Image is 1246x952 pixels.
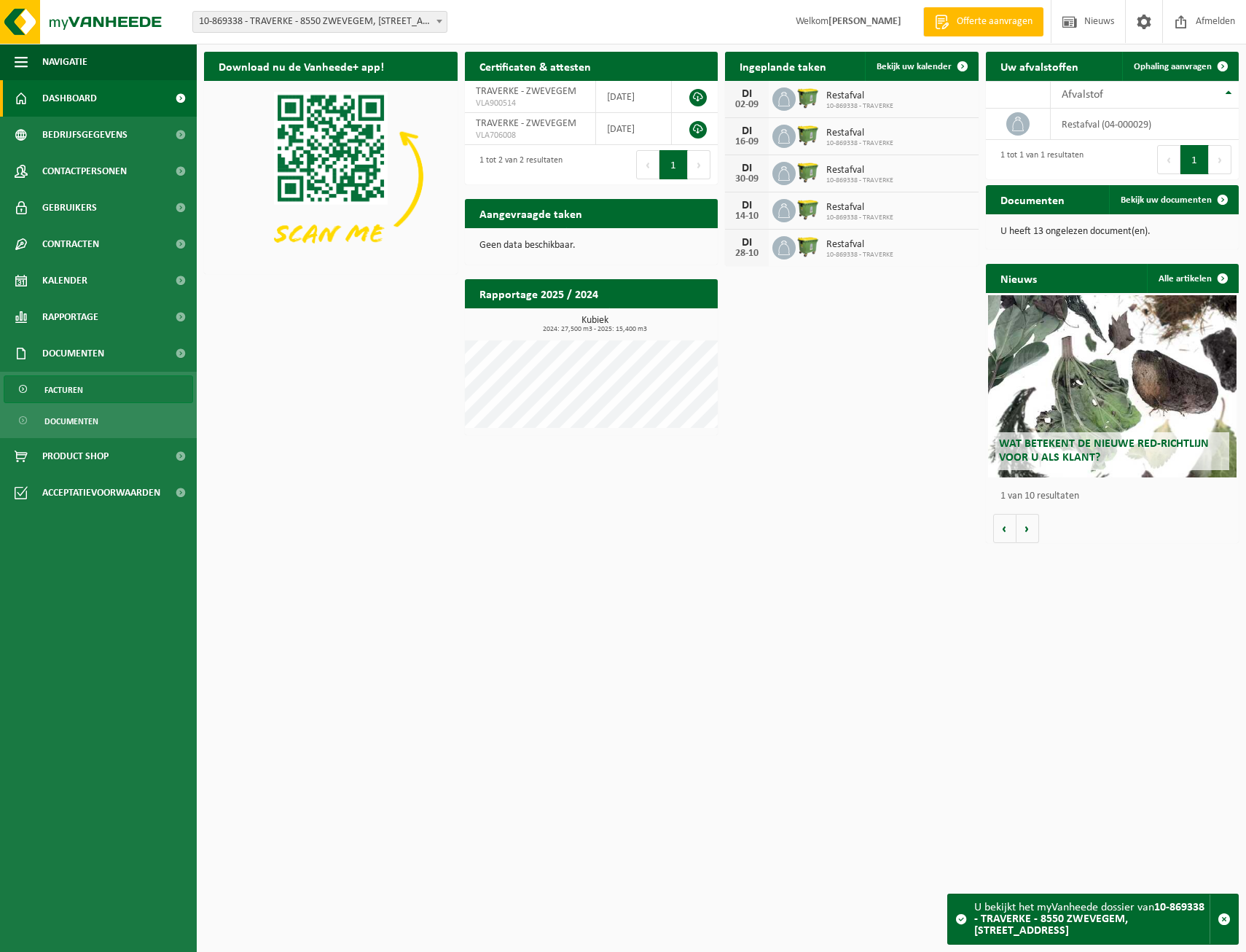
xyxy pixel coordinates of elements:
[1122,52,1237,81] a: Ophaling aanvragen
[1134,62,1212,71] span: Ophaling aanvragen
[732,163,761,174] div: DI
[826,128,893,139] span: Restafval
[796,197,820,222] img: WB-1100-HPE-GN-50
[42,44,87,80] span: Navigatie
[732,100,761,110] div: 02-09
[826,239,893,251] span: Restafval
[732,211,761,222] div: 14-10
[1147,264,1237,293] a: Alle artikelen
[986,264,1051,292] h2: Nieuws
[732,237,761,249] div: DI
[42,335,104,372] span: Documenten
[42,190,97,226] span: Gebruikers
[193,12,447,32] span: 10-869338 - TRAVERKE - 8550 ZWEVEGEM, OTEGEMSTRAAT 145
[472,326,718,333] span: 2024: 27,500 m3 - 2025: 15,400 m3
[204,81,458,271] img: Download de VHEPlus App
[42,299,98,335] span: Rapportage
[865,52,977,81] a: Bekijk uw kalender
[609,308,716,337] a: Bekijk rapportage
[1016,514,1039,543] button: Volgende
[42,226,99,262] span: Contracten
[42,438,109,475] span: Product Shop
[986,52,1093,80] h2: Uw afvalstoffen
[688,150,710,179] button: Next
[1000,227,1225,237] p: U heeft 13 ongelezen document(en).
[826,165,893,176] span: Restafval
[472,316,718,333] h3: Kubiek
[1000,491,1232,502] p: 1 van 10 resultaten
[1062,89,1103,101] span: Afvalstof
[732,125,761,137] div: DI
[465,199,597,227] h2: Aangevraagde taken
[476,86,576,97] span: TRAVERKE - ZWEVEGEM
[1109,185,1237,214] a: Bekijk uw documenten
[476,118,576,129] span: TRAVERKE - ZWEVEGEM
[826,176,893,185] span: 10-869338 - TRAVERKE
[828,16,901,27] strong: [PERSON_NAME]
[659,150,688,179] button: 1
[1180,145,1209,174] button: 1
[796,85,820,110] img: WB-1100-HPE-GN-50
[1051,109,1239,140] td: restafval (04-000029)
[596,81,672,113] td: [DATE]
[796,122,820,147] img: WB-1100-HPE-GN-50
[1157,145,1180,174] button: Previous
[826,139,893,148] span: 10-869338 - TRAVERKE
[465,52,606,80] h2: Certificaten & attesten
[986,185,1079,214] h2: Documenten
[44,376,83,404] span: Facturen
[1209,145,1231,174] button: Next
[796,234,820,259] img: WB-1100-HPE-GN-50
[476,130,585,141] span: VLA706008
[4,375,193,403] a: Facturen
[636,150,659,179] button: Previous
[999,438,1209,464] span: Wat betekent de nieuwe RED-richtlijn voor u als klant?
[476,98,585,109] span: VLA900514
[472,149,563,181] div: 1 tot 2 van 2 resultaten
[826,214,893,222] span: 10-869338 - TRAVERKE
[44,407,98,435] span: Documenten
[4,407,193,434] a: Documenten
[732,88,761,100] div: DI
[732,249,761,259] div: 28-10
[993,144,1084,176] div: 1 tot 1 van 1 resultaten
[42,80,97,117] span: Dashboard
[993,514,1016,543] button: Vorige
[42,262,87,299] span: Kalender
[826,251,893,260] span: 10-869338 - TRAVERKE
[42,117,128,153] span: Bedrijfsgegevens
[953,15,1036,29] span: Offerte aanvragen
[974,894,1210,944] div: U bekijkt het myVanheede dossier van
[826,90,893,102] span: Restafval
[826,102,893,111] span: 10-869338 - TRAVERKE
[732,200,761,211] div: DI
[192,11,447,33] span: 10-869338 - TRAVERKE - 8550 ZWEVEGEM, OTEGEMSTRAAT 145
[732,137,761,147] div: 16-09
[1121,195,1212,205] span: Bekijk uw documenten
[725,52,841,80] h2: Ingeplande taken
[42,153,127,190] span: Contactpersonen
[988,295,1237,477] a: Wat betekent de nieuwe RED-richtlijn voor u als klant?
[479,241,704,251] p: Geen data beschikbaar.
[877,62,952,71] span: Bekijk uw kalender
[42,475,160,511] span: Acceptatievoorwaarden
[204,52,399,80] h2: Download nu de Vanheede+ app!
[974,902,1204,937] strong: 10-869338 - TRAVERKE - 8550 ZWEVEGEM, [STREET_ADDRESS]
[732,174,761,184] div: 30-09
[596,113,672,145] td: [DATE]
[826,202,893,214] span: Restafval
[923,7,1043,36] a: Offerte aanvragen
[465,279,613,308] h2: Rapportage 2025 / 2024
[796,160,820,184] img: WB-1100-HPE-GN-50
